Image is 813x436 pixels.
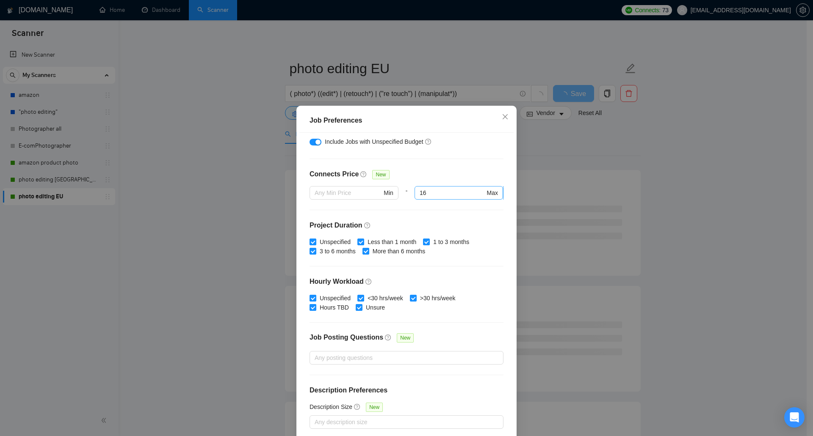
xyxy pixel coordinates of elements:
[360,171,367,178] span: question-circle
[315,188,382,197] input: Any Min Price
[310,169,359,179] h4: Connects Price
[325,138,423,145] span: Include Jobs with Unspecified Budget
[397,333,414,343] span: New
[354,403,361,410] span: question-circle
[784,407,805,428] div: Open Intercom Messenger
[365,278,372,285] span: question-circle
[310,402,352,411] h5: Description Size
[310,277,503,287] h4: Hourly Workload
[316,247,359,256] span: 3 to 6 months
[385,334,392,341] span: question-circle
[316,293,354,303] span: Unspecified
[364,222,371,229] span: question-circle
[310,332,383,343] h4: Job Posting Questions
[430,237,473,247] span: 1 to 3 months
[425,138,432,145] span: question-circle
[372,170,389,179] span: New
[398,186,415,210] div: -
[364,293,406,303] span: <30 hrs/week
[316,237,354,247] span: Unspecified
[420,188,485,197] input: Any Max Price
[494,106,517,129] button: Close
[362,303,388,312] span: Unsure
[366,403,383,412] span: New
[502,113,509,120] span: close
[369,247,429,256] span: More than 6 months
[384,188,393,197] span: Min
[417,293,459,303] span: >30 hrs/week
[310,115,503,126] div: Job Preferences
[364,237,420,247] span: Less than 1 month
[487,188,498,197] span: Max
[316,303,352,312] span: Hours TBD
[310,385,503,395] h4: Description Preferences
[310,220,503,230] h4: Project Duration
